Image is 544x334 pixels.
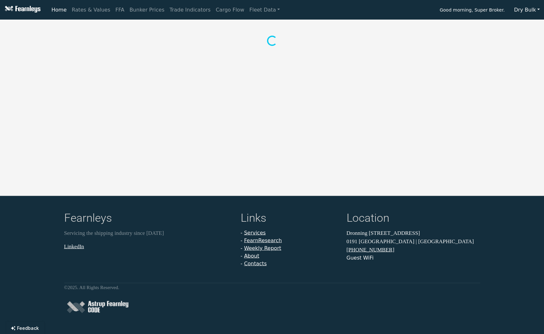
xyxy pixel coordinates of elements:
img: Fearnleys Logo [3,6,40,14]
a: About [244,253,259,259]
p: 0191 [GEOGRAPHIC_DATA] | [GEOGRAPHIC_DATA] [347,237,480,245]
button: Guest WiFi [347,254,374,262]
h4: Fearnleys [64,211,233,227]
a: FearnResearch [244,237,282,244]
li: - [241,237,339,244]
a: [PHONE_NUMBER] [347,247,394,253]
li: - [241,260,339,268]
a: Bunker Prices [127,4,167,16]
a: Cargo Flow [213,4,247,16]
a: FFA [113,4,127,16]
a: Weekly Report [244,245,281,251]
small: © 2025 . All Rights Reserved. [64,285,119,290]
a: Home [49,4,69,16]
button: Dry Bulk [510,4,544,16]
a: Fleet Data [247,4,282,16]
li: - [241,244,339,252]
h4: Links [241,211,339,227]
a: Trade Indicators [167,4,213,16]
a: Rates & Values [69,4,113,16]
li: - [241,229,339,237]
h4: Location [347,211,480,227]
a: Services [244,230,265,236]
p: Servicing the shipping industry since [DATE] [64,229,233,237]
p: Dronning [STREET_ADDRESS] [347,229,480,237]
a: LinkedIn [64,243,84,249]
li: - [241,252,339,260]
span: Good morning, Super Broker. [440,5,505,16]
a: Contacts [244,261,267,267]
